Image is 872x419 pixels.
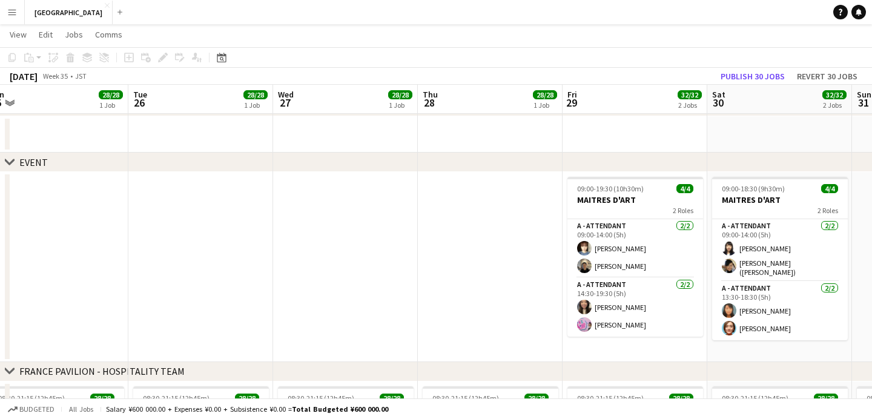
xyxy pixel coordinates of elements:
[712,219,848,282] app-card-role: A - ATTENDANT2/209:00-14:00 (5h)[PERSON_NAME][PERSON_NAME]([PERSON_NAME])
[669,394,693,403] span: 28/28
[19,156,48,168] div: EVENT
[421,96,438,110] span: 28
[678,90,702,99] span: 32/32
[131,96,147,110] span: 26
[678,101,701,110] div: 2 Jobs
[577,184,644,193] span: 09:00-19:30 (10h30m)
[60,27,88,42] a: Jobs
[712,177,848,340] app-job-card: 09:00-18:30 (9h30m)4/4MAITRES D'ART2 RolesA - ATTENDANT2/209:00-14:00 (5h)[PERSON_NAME][PERSON_NA...
[567,89,577,100] span: Fri
[292,404,388,414] span: Total Budgeted ¥600 000.00
[712,89,725,100] span: Sat
[90,27,127,42] a: Comms
[722,184,785,193] span: 09:00-18:30 (9h30m)
[857,89,871,100] span: Sun
[39,29,53,40] span: Edit
[423,89,438,100] span: Thu
[99,90,123,99] span: 28/28
[19,405,54,414] span: Budgeted
[276,96,294,110] span: 27
[380,394,404,403] span: 28/28
[95,29,122,40] span: Comms
[235,394,259,403] span: 28/28
[533,101,557,110] div: 1 Job
[814,394,838,403] span: 28/28
[567,177,703,337] app-job-card: 09:00-19:30 (10h30m)4/4MAITRES D'ART2 RolesA - ATTENDANT2/209:00-14:00 (5h)[PERSON_NAME][PERSON_N...
[567,219,703,278] app-card-role: A - ATTENDANT2/209:00-14:00 (5h)[PERSON_NAME][PERSON_NAME]
[432,394,499,403] span: 08:30-21:15 (12h45m)
[567,194,703,205] h3: MAITRES D'ART
[5,27,31,42] a: View
[34,27,58,42] a: Edit
[567,278,703,337] app-card-role: A - ATTENDANT2/214:30-19:30 (5h)[PERSON_NAME][PERSON_NAME]
[10,70,38,82] div: [DATE]
[67,404,96,414] span: All jobs
[25,1,113,24] button: [GEOGRAPHIC_DATA]
[65,29,83,40] span: Jobs
[524,394,549,403] span: 28/28
[244,101,267,110] div: 1 Job
[712,282,848,340] app-card-role: A - ATTENDANT2/213:30-18:30 (5h)[PERSON_NAME][PERSON_NAME]
[792,68,862,84] button: Revert 30 jobs
[90,394,114,403] span: 28/28
[6,403,56,416] button: Budgeted
[288,394,354,403] span: 08:30-21:15 (12h45m)
[712,194,848,205] h3: MAITRES D'ART
[389,101,412,110] div: 1 Job
[40,71,70,81] span: Week 35
[676,184,693,193] span: 4/4
[243,90,268,99] span: 28/28
[278,89,294,100] span: Wed
[75,71,87,81] div: JST
[106,404,388,414] div: Salary ¥600 000.00 + Expenses ¥0.00 + Subsistence ¥0.00 =
[817,206,838,215] span: 2 Roles
[855,96,871,110] span: 31
[10,29,27,40] span: View
[143,394,210,403] span: 08:30-21:15 (12h45m)
[823,101,846,110] div: 2 Jobs
[533,90,557,99] span: 28/28
[821,184,838,193] span: 4/4
[99,101,122,110] div: 1 Job
[19,365,185,377] div: FRANCE PAVILION - HOSPITALITY TEAM
[388,90,412,99] span: 28/28
[673,206,693,215] span: 2 Roles
[577,394,644,403] span: 08:30-21:15 (12h45m)
[822,90,847,99] span: 32/32
[710,96,725,110] span: 30
[566,96,577,110] span: 29
[716,68,790,84] button: Publish 30 jobs
[133,89,147,100] span: Tue
[722,394,788,403] span: 08:30-21:15 (12h45m)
